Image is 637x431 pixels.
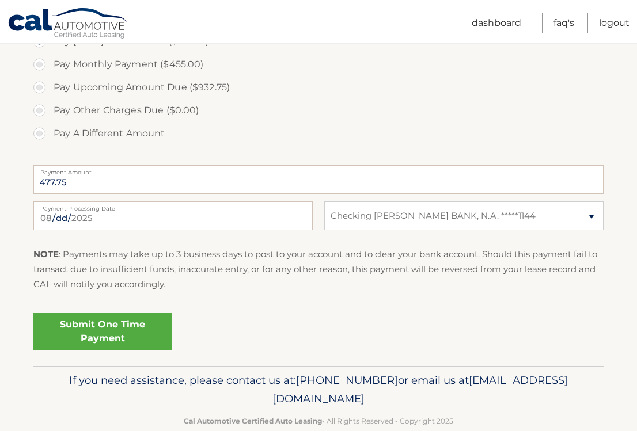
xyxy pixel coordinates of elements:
[41,371,596,408] p: If you need assistance, please contact us at: or email us at
[599,13,630,33] a: Logout
[33,247,604,292] p: : Payments may take up to 3 business days to post to your account and to clear your bank account....
[33,76,604,99] label: Pay Upcoming Amount Due ($932.75)
[33,201,313,230] input: Payment Date
[553,13,574,33] a: FAQ's
[184,417,322,425] strong: Cal Automotive Certified Auto Leasing
[272,373,568,405] span: [EMAIL_ADDRESS][DOMAIN_NAME]
[33,122,604,145] label: Pay A Different Amount
[33,53,604,76] label: Pay Monthly Payment ($455.00)
[33,313,172,350] a: Submit One Time Payment
[33,165,604,174] label: Payment Amount
[7,7,128,41] a: Cal Automotive
[33,201,313,211] label: Payment Processing Date
[472,13,521,33] a: Dashboard
[33,249,59,260] strong: NOTE
[41,415,596,427] p: - All Rights Reserved - Copyright 2025
[296,373,398,387] span: [PHONE_NUMBER]
[33,165,604,194] input: Payment Amount
[33,99,604,122] label: Pay Other Charges Due ($0.00)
